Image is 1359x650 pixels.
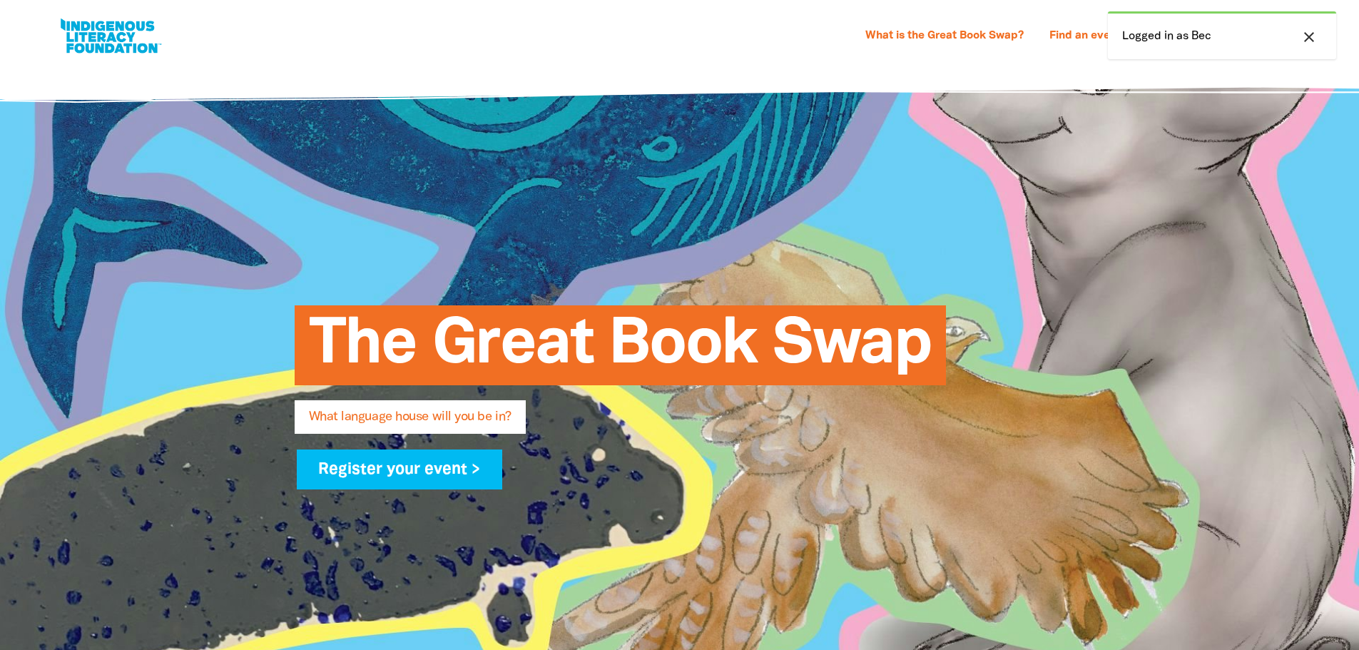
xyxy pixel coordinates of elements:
[857,25,1032,48] a: What is the Great Book Swap?
[1108,11,1336,59] div: Logged in as Bec
[1296,28,1322,46] button: close
[297,450,503,489] a: Register your event >
[1041,25,1129,48] a: Find an event
[309,316,932,385] span: The Great Book Swap
[309,411,511,434] span: What language house will you be in?
[1301,29,1318,46] i: close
